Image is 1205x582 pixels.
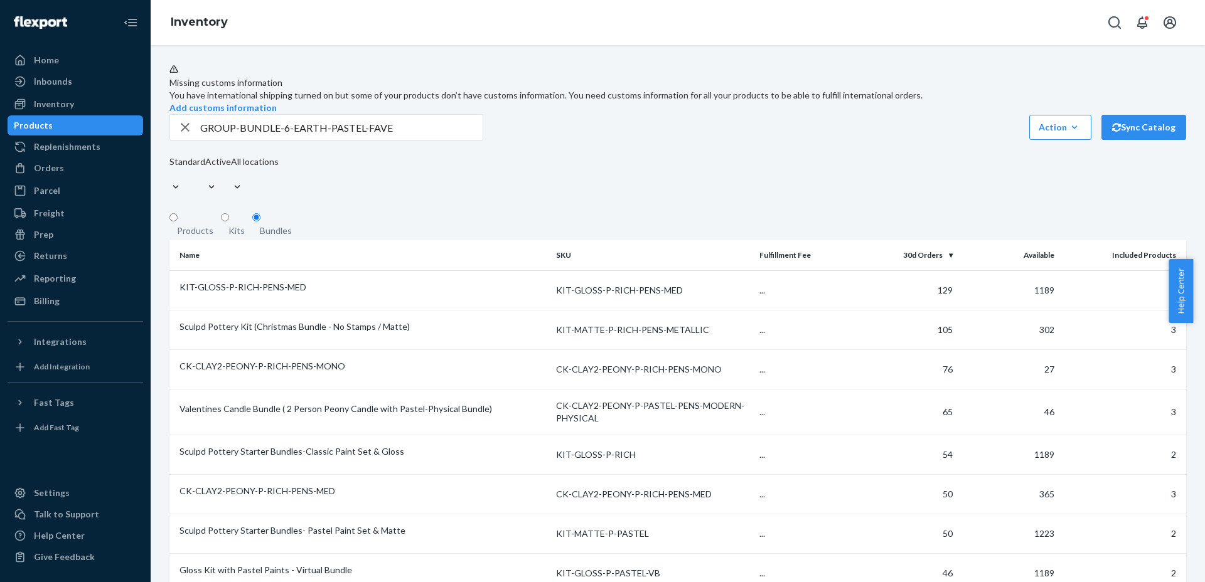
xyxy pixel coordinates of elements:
div: Gloss Kit with Pastel Paints - Virtual Bundle [179,564,546,576]
div: Freight [34,207,65,220]
div: All locations [231,156,279,168]
button: Open Search Box [1102,10,1127,35]
td: CK-CLAY2-PEONY-P-PASTEL-PENS-MODERN-PHYSICAL [551,389,754,435]
td: CK-CLAY2-PEONY-P-RICH-PENS-MED [551,474,754,514]
a: Returns [8,246,143,266]
td: 3 [1059,349,1187,389]
div: Settings [34,487,70,499]
td: KIT-GLOSS-P-RICH-PENS-MED [551,270,754,310]
a: Products [8,115,143,135]
div: Returns [34,250,67,262]
div: Home [34,54,59,66]
td: ... [754,514,856,553]
td: ... [754,474,856,514]
td: KIT-MATTE-P-RICH-PENS-METALLIC [551,310,754,349]
th: Available [958,240,1059,270]
div: Talk to Support [34,508,99,521]
td: 105 [856,310,958,349]
td: ... [754,310,856,349]
div: Integrations [34,336,87,348]
input: Search inventory by name or sku [200,115,483,140]
td: 50 [856,514,958,553]
a: Orders [8,158,143,178]
button: Open notifications [1130,10,1155,35]
td: ... [754,349,856,389]
div: KIT-GLOSS-P-RICH-PENS-MED [179,281,546,294]
td: 27 [958,349,1059,389]
div: Inbounds [34,75,72,88]
td: 50 [856,474,958,514]
div: Inventory [34,98,74,110]
button: Give Feedback [8,547,143,567]
td: 2 [1059,435,1187,474]
a: Add Integration [8,357,143,377]
td: 3 [1059,270,1187,310]
div: Action [1039,121,1082,134]
div: Add Integration [34,361,90,372]
div: Active [205,156,231,168]
td: ... [754,389,856,435]
a: Help Center [8,526,143,546]
div: Fast Tags [34,396,74,409]
img: Flexport logo [14,16,67,29]
button: Fast Tags [8,393,143,413]
a: Add Fast Tag [8,418,143,438]
td: 1189 [958,435,1059,474]
a: Add customs information [169,102,277,113]
td: 3 [1059,389,1187,435]
td: 3 [1059,474,1187,514]
input: Bundles [252,213,260,221]
div: Billing [34,295,60,307]
th: Included Products [1059,240,1187,270]
th: 30d Orders [856,240,958,270]
a: Reporting [8,268,143,288]
div: Standard [169,156,205,168]
div: Replenishments [34,140,100,153]
a: Billing [8,291,143,311]
a: Talk to Support [8,504,143,524]
div: Add Fast Tag [34,422,79,433]
div: Sculpd Pottery Starter Bundles-Classic Paint Set & Gloss [179,445,546,458]
button: Integrations [8,332,143,352]
div: Sculpd Pottery Kit (Christmas Bundle - No Stamps / Matte) [179,320,546,333]
div: Bundles [260,225,292,237]
button: Open account menu [1157,10,1182,35]
div: Prep [34,228,53,241]
div: Kits [228,225,245,237]
a: Home [8,50,143,70]
td: 2 [1059,514,1187,553]
td: ... [754,270,856,310]
button: Action [1029,115,1091,140]
span: Help Center [1169,259,1193,323]
a: Freight [8,203,143,223]
a: Inventory [8,94,143,114]
input: Kits [221,213,229,221]
a: Inbounds [8,71,143,92]
ol: breadcrumbs [161,4,238,41]
div: Reporting [34,272,76,285]
td: ... [754,435,856,474]
a: Settings [8,483,143,503]
a: Replenishments [8,137,143,157]
div: Products [177,225,213,237]
td: KIT-GLOSS-P-RICH [551,435,754,474]
th: Fulfillment Fee [754,240,856,270]
a: Inventory [171,15,228,29]
td: 54 [856,435,958,474]
div: Help Center [34,529,85,542]
td: 65 [856,389,958,435]
button: Sync Catalog [1101,115,1186,140]
td: 3 [1059,310,1187,349]
div: Sculpd Pottery Starter Bundles- Pastel Paint Set & Matte [179,524,546,537]
span: Missing customs information [169,77,282,88]
a: Prep [8,225,143,245]
button: Close Navigation [118,10,143,35]
div: Give Feedback [34,551,95,563]
th: Name [169,240,551,270]
td: 365 [958,474,1059,514]
td: CK-CLAY2-PEONY-P-RICH-PENS-MONO [551,349,754,389]
td: 302 [958,310,1059,349]
td: 129 [856,270,958,310]
td: 1189 [958,270,1059,310]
